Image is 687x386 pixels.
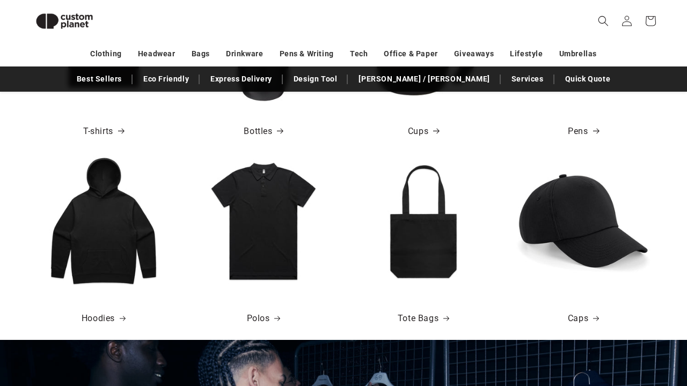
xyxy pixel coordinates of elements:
[503,270,687,386] iframe: Chat Widget
[350,44,368,63] a: Tech
[288,70,343,88] a: Design Tool
[560,70,616,88] a: Quick Quote
[353,70,495,88] a: [PERSON_NAME] / [PERSON_NAME]
[90,44,122,63] a: Clothing
[398,311,449,326] a: Tote Bags
[559,44,597,63] a: Umbrellas
[83,124,124,139] a: T-shirts
[71,70,127,88] a: Best Sellers
[454,44,494,63] a: Giveaways
[591,9,615,33] summary: Search
[506,70,549,88] a: Services
[27,4,102,38] img: Custom Planet
[244,124,283,139] a: Bottles
[205,70,277,88] a: Express Delivery
[138,70,194,88] a: Eco Friendly
[568,124,598,139] a: Pens
[247,311,281,326] a: Polos
[82,311,126,326] a: Hoodies
[138,44,176,63] a: Headwear
[280,44,334,63] a: Pens & Writing
[384,44,437,63] a: Office & Paper
[408,124,439,139] a: Cups
[192,44,210,63] a: Bags
[510,44,543,63] a: Lifestyle
[226,44,263,63] a: Drinkware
